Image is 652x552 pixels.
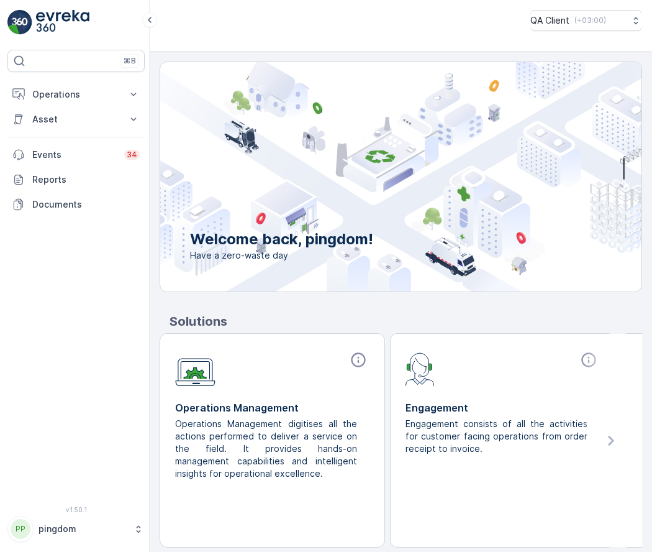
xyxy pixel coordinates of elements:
button: Asset [7,107,145,132]
p: Welcome back, pingdom! [190,229,373,249]
img: logo_light-DOdMpM7g.png [36,10,89,35]
img: city illustration [104,62,641,292]
button: QA Client(+03:00) [530,10,642,31]
p: Operations [32,88,120,101]
p: Solutions [170,312,642,331]
span: v 1.50.1 [7,506,145,513]
p: Asset [32,113,120,126]
p: pingdom [38,523,127,535]
span: Have a zero-waste day [190,249,373,262]
button: Operations [7,82,145,107]
p: ⌘B [124,56,136,66]
p: Engagement [405,400,600,415]
a: Reports [7,167,145,192]
img: logo [7,10,32,35]
p: Engagement consists of all the activities for customer facing operations from order receipt to in... [405,418,590,455]
p: Events [32,149,117,161]
p: 34 [127,150,137,160]
a: Documents [7,192,145,217]
a: Events34 [7,142,145,167]
p: ( +03:00 ) [574,16,606,25]
button: PPpingdom [7,516,145,542]
p: Operations Management [175,400,369,415]
div: PP [11,519,30,539]
p: QA Client [530,14,569,27]
img: module-icon [175,351,215,387]
img: module-icon [405,351,435,386]
p: Reports [32,173,140,186]
p: Documents [32,198,140,211]
p: Operations Management digitises all the actions performed to deliver a service on the field. It p... [175,418,360,480]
